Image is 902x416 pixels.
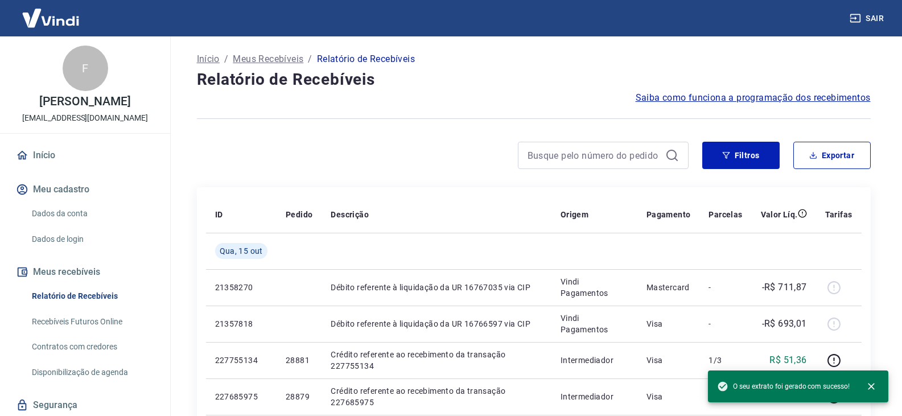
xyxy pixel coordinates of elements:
[761,209,798,220] p: Valor Líq.
[793,142,871,169] button: Exportar
[286,209,312,220] p: Pedido
[646,391,691,402] p: Visa
[717,381,850,392] span: O seu extrato foi gerado com sucesso!
[27,228,156,251] a: Dados de login
[646,282,691,293] p: Mastercard
[646,209,691,220] p: Pagamento
[762,317,807,331] p: -R$ 693,01
[233,52,303,66] a: Meus Recebíveis
[27,202,156,225] a: Dados da conta
[27,335,156,359] a: Contratos com credores
[215,318,267,329] p: 21357818
[561,312,628,335] p: Vindi Pagamentos
[215,391,267,402] p: 227685975
[331,282,542,293] p: Débito referente à liquidação da UR 16767035 via CIP
[847,8,888,29] button: Sair
[215,355,267,366] p: 227755134
[14,177,156,202] button: Meu cadastro
[27,285,156,308] a: Relatório de Recebíveis
[646,318,691,329] p: Visa
[762,281,807,294] p: -R$ 711,87
[215,282,267,293] p: 21358270
[561,355,628,366] p: Intermediador
[561,391,628,402] p: Intermediador
[331,318,542,329] p: Débito referente à liquidação da UR 16766597 via CIP
[709,209,742,220] p: Parcelas
[317,52,415,66] p: Relatório de Recebíveis
[646,355,691,366] p: Visa
[197,52,220,66] a: Início
[561,209,588,220] p: Origem
[286,355,312,366] p: 28881
[220,245,263,257] span: Qua, 15 out
[197,68,871,91] h4: Relatório de Recebíveis
[702,142,780,169] button: Filtros
[286,391,312,402] p: 28879
[14,143,156,168] a: Início
[14,260,156,285] button: Meus recebíveis
[825,209,852,220] p: Tarifas
[709,282,742,293] p: -
[709,355,742,366] p: 1/3
[561,276,628,299] p: Vindi Pagamentos
[331,385,542,408] p: Crédito referente ao recebimento da transação 227685975
[63,46,108,91] div: F
[709,318,742,329] p: -
[528,147,661,164] input: Busque pelo número do pedido
[22,112,148,124] p: [EMAIL_ADDRESS][DOMAIN_NAME]
[769,353,806,367] p: R$ 51,36
[27,310,156,333] a: Recebíveis Futuros Online
[215,209,223,220] p: ID
[39,96,130,108] p: [PERSON_NAME]
[636,91,871,105] a: Saiba como funciona a programação dos recebimentos
[14,1,88,35] img: Vindi
[224,52,228,66] p: /
[331,349,542,372] p: Crédito referente ao recebimento da transação 227755134
[27,361,156,384] a: Disponibilização de agenda
[308,52,312,66] p: /
[331,209,369,220] p: Descrição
